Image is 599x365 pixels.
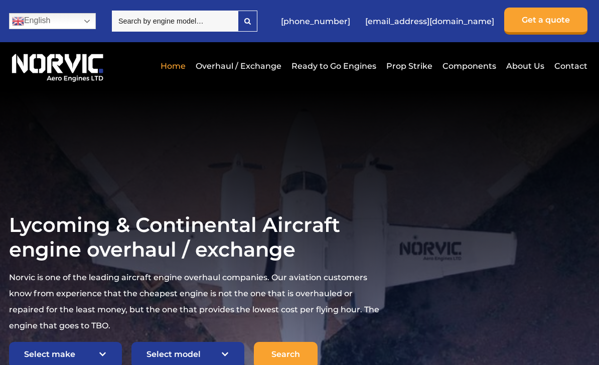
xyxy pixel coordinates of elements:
p: Norvic is one of the leading aircraft engine overhaul companies. Our aviation customers know from... [9,270,387,334]
input: Search by engine model… [112,11,238,32]
a: Home [158,54,188,78]
a: Prop Strike [384,54,435,78]
a: Get a quote [504,8,587,35]
img: en [12,15,24,27]
a: Overhaul / Exchange [193,54,284,78]
a: Contact [552,54,587,78]
a: Components [440,54,499,78]
a: [PHONE_NUMBER] [276,9,355,34]
a: [EMAIL_ADDRESS][DOMAIN_NAME] [360,9,499,34]
h1: Lycoming & Continental Aircraft engine overhaul / exchange [9,212,387,262]
a: Ready to Go Engines [289,54,379,78]
a: About Us [504,54,547,78]
img: Norvic Aero Engines logo [9,50,106,82]
a: English [9,13,96,29]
